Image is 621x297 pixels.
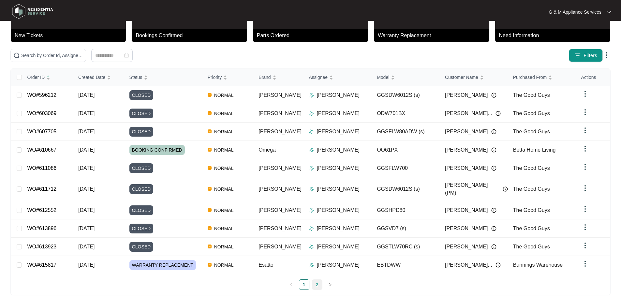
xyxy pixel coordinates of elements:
[325,279,335,290] li: Next Page
[317,91,360,99] p: [PERSON_NAME]
[603,51,611,59] img: dropdown arrow
[212,146,236,154] span: NORMAL
[257,32,368,39] p: Parts Ordered
[513,129,550,134] span: The Good Guys
[78,186,95,192] span: [DATE]
[317,243,360,251] p: [PERSON_NAME]
[445,164,488,172] span: [PERSON_NAME]
[581,108,589,116] img: dropdown arrow
[513,186,550,192] span: The Good Guys
[259,226,302,231] span: [PERSON_NAME]
[569,49,603,62] button: filter iconFilters
[208,263,212,267] img: Vercel Logo
[27,165,56,171] a: WO#611086
[129,74,142,81] span: Status
[309,93,314,98] img: Assigner Icon
[286,279,296,290] li: Previous Page
[445,91,488,99] span: [PERSON_NAME]
[581,260,589,268] img: dropdown arrow
[21,52,83,59] input: Search by Order Id, Assignee Name, Customer Name, Brand and Model
[129,163,154,173] span: CLOSED
[513,226,550,231] span: The Good Guys
[581,223,589,231] img: dropdown arrow
[78,262,95,268] span: [DATE]
[495,111,501,116] img: Info icon
[317,185,360,193] p: [PERSON_NAME]
[259,111,302,116] span: [PERSON_NAME]
[372,177,440,201] td: GGSDW6012S (s)
[513,165,550,171] span: The Good Guys
[513,262,563,268] span: Bunnings Warehouse
[78,74,105,81] span: Created Date
[259,147,275,153] span: Omega
[491,147,496,153] img: Info icon
[27,207,56,213] a: WO#612552
[372,123,440,141] td: GGSFLW80ADW (s)
[27,262,56,268] a: WO#615817
[445,261,492,269] span: [PERSON_NAME]...
[289,283,293,287] span: left
[259,74,271,81] span: Brand
[27,129,56,134] a: WO#607705
[372,159,440,177] td: GGSFLW700
[328,283,332,287] span: right
[212,91,236,99] span: NORMAL
[27,74,45,81] span: Order ID
[129,260,196,270] span: WARRANTY REPLACEMENT
[253,69,303,86] th: Brand
[27,111,56,116] a: WO#603069
[372,69,440,86] th: Model
[491,166,496,171] img: Info icon
[208,226,212,230] img: Vercel Logo
[208,74,222,81] span: Priority
[309,147,314,153] img: Assigner Icon
[129,205,154,215] span: CLOSED
[372,238,440,256] td: GGSTLW70RC (s)
[212,110,236,117] span: NORMAL
[325,279,335,290] button: right
[129,109,154,118] span: CLOSED
[317,110,360,117] p: [PERSON_NAME]
[309,166,314,171] img: Assigner Icon
[513,92,550,98] span: The Good Guys
[491,244,496,249] img: Info icon
[208,129,212,133] img: Vercel Logo
[445,74,478,81] span: Customer Name
[208,111,212,115] img: Vercel Logo
[27,244,56,249] a: WO#613923
[78,92,95,98] span: [DATE]
[27,147,56,153] a: WO#610667
[513,147,556,153] span: Betta Home Living
[581,242,589,249] img: dropdown arrow
[78,111,95,116] span: [DATE]
[78,129,95,134] span: [DATE]
[445,181,499,197] span: [PERSON_NAME] (PM)
[259,186,302,192] span: [PERSON_NAME]
[581,90,589,98] img: dropdown arrow
[508,69,576,86] th: Purchased From
[208,166,212,170] img: Vercel Logo
[27,92,56,98] a: WO#596212
[259,244,302,249] span: [PERSON_NAME]
[208,208,212,212] img: Vercel Logo
[581,126,589,134] img: dropdown arrow
[212,185,236,193] span: NORMAL
[259,92,302,98] span: [PERSON_NAME]
[78,147,95,153] span: [DATE]
[129,145,185,155] span: BOOKING CONFIRMED
[440,69,508,86] th: Customer Name
[259,262,273,268] span: Esatto
[445,206,488,214] span: [PERSON_NAME]
[124,69,202,86] th: Status
[309,208,314,213] img: Assigner Icon
[208,93,212,97] img: Vercel Logo
[372,86,440,104] td: GGSDW6012S (s)
[317,164,360,172] p: [PERSON_NAME]
[445,243,488,251] span: [PERSON_NAME]
[445,146,488,154] span: [PERSON_NAME]
[15,32,126,39] p: New Tickets
[212,128,236,136] span: NORMAL
[212,164,236,172] span: NORMAL
[27,226,56,231] a: WO#613896
[499,32,610,39] p: Need Information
